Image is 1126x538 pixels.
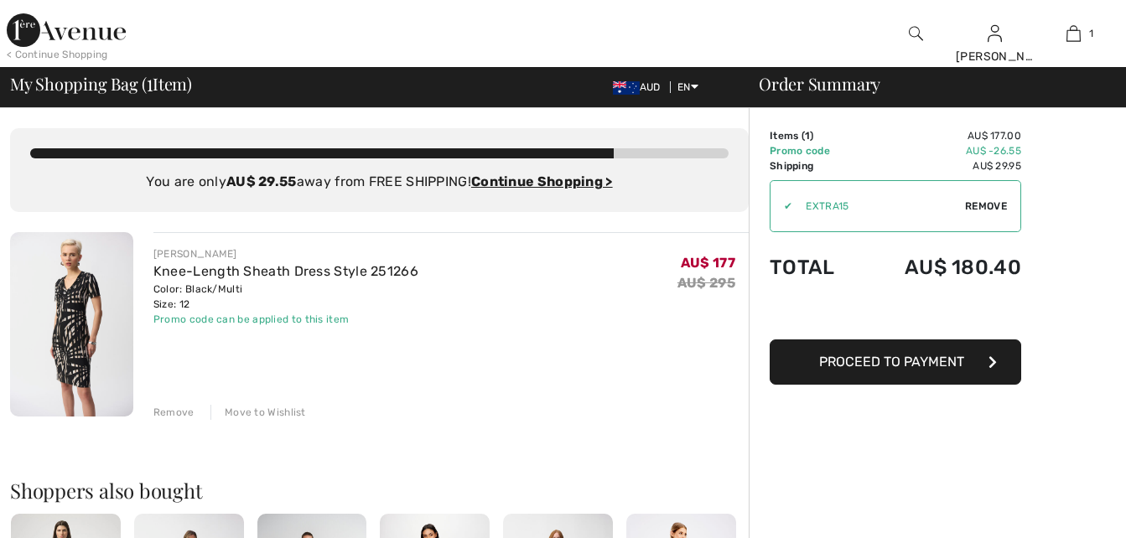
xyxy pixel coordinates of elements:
[677,275,735,291] s: AU$ 295
[153,263,418,279] a: Knee-Length Sheath Dress Style 251266
[771,199,792,214] div: ✔
[805,130,810,142] span: 1
[677,81,698,93] span: EN
[909,23,923,44] img: search the website
[859,143,1021,158] td: AU$ -26.55
[859,128,1021,143] td: AU$ 177.00
[681,255,735,271] span: AU$ 177
[30,172,729,192] div: You are only away from FREE SHIPPING!
[770,158,859,173] td: Shipping
[153,282,418,312] div: Color: Black/Multi Size: 12
[153,405,195,420] div: Remove
[471,173,613,189] a: Continue Shopping >
[7,13,126,47] img: 1ère Avenue
[210,405,306,420] div: Move to Wishlist
[613,81,640,95] img: Australian Dollar
[10,480,749,500] h2: Shoppers also bought
[10,75,192,92] span: My Shopping Bag ( Item)
[770,296,1021,334] iframe: PayPal
[859,158,1021,173] td: AU$ 29.95
[819,354,964,370] span: Proceed to Payment
[1035,23,1112,44] a: 1
[770,239,859,296] td: Total
[147,71,153,93] span: 1
[153,312,418,327] div: Promo code can be applied to this item
[1066,23,1081,44] img: My Bag
[770,339,1021,385] button: Proceed to Payment
[770,128,859,143] td: Items ( )
[988,23,1002,44] img: My Info
[153,246,418,261] div: [PERSON_NAME]
[770,143,859,158] td: Promo code
[613,81,667,93] span: AUD
[988,25,1002,41] a: Sign In
[226,173,297,189] strong: AU$ 29.55
[859,239,1021,296] td: AU$ 180.40
[1089,26,1093,41] span: 1
[739,75,1116,92] div: Order Summary
[792,181,965,231] input: Promo code
[956,48,1033,65] div: [PERSON_NAME]
[10,232,133,416] img: Knee-Length Sheath Dress Style 251266
[965,199,1007,214] span: Remove
[7,47,108,62] div: < Continue Shopping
